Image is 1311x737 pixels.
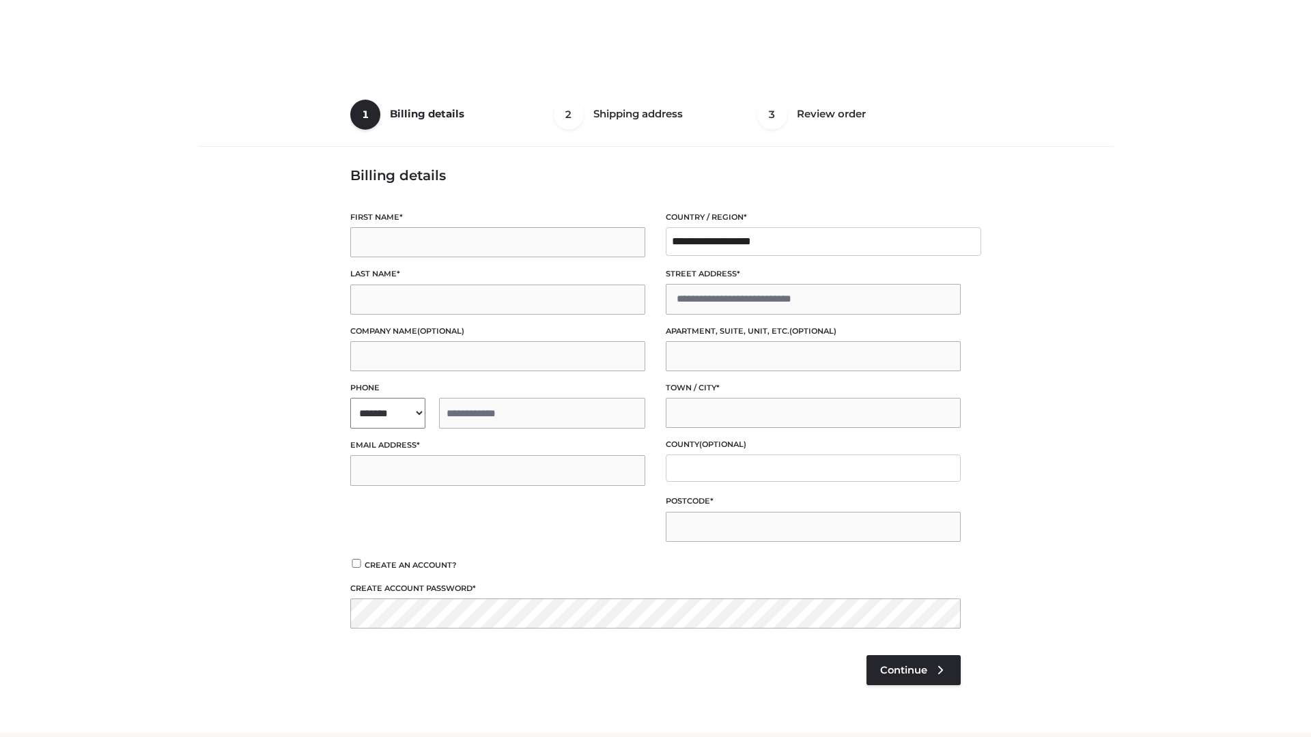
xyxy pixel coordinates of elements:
label: Town / City [666,381,961,394]
input: Create an account? [350,559,363,568]
span: Continue [880,664,927,676]
span: (optional) [699,439,746,449]
span: 1 [350,100,380,130]
span: Billing details [390,107,464,120]
label: Street address [666,268,961,280]
span: 2 [554,100,584,130]
label: Postcode [666,495,961,508]
a: Continue [866,655,961,685]
span: 3 [757,100,787,130]
label: Last name [350,268,645,280]
label: Apartment, suite, unit, etc. [666,325,961,338]
label: Company name [350,325,645,338]
h3: Billing details [350,167,961,184]
span: (optional) [417,326,464,336]
label: Email address [350,439,645,452]
span: Shipping address [593,107,683,120]
label: Create account password [350,582,961,595]
label: First name [350,211,645,224]
label: County [666,438,961,451]
span: (optional) [789,326,836,336]
span: Review order [797,107,866,120]
span: Create an account? [365,560,457,570]
label: Country / Region [666,211,961,224]
label: Phone [350,381,645,394]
